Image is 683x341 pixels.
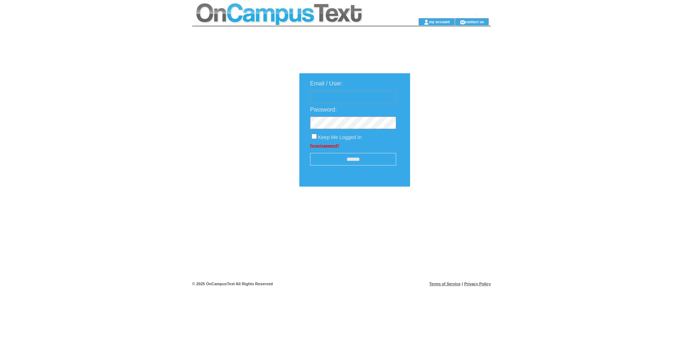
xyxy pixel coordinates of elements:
[465,19,484,24] a: contact us
[429,19,450,24] a: my account
[431,204,467,213] img: transparent.png
[460,19,465,25] img: contact_us_icon.gif
[424,19,429,25] img: account_icon.gif
[310,107,337,113] span: Password:
[310,80,343,87] span: Email / User:
[192,282,273,286] span: © 2025 OnCampusText All Rights Reserved
[429,282,461,286] a: Terms of Service
[462,282,463,286] span: |
[318,134,362,140] span: Keep Me Logged In
[310,144,339,148] a: Forgot password?
[464,282,491,286] a: Privacy Policy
